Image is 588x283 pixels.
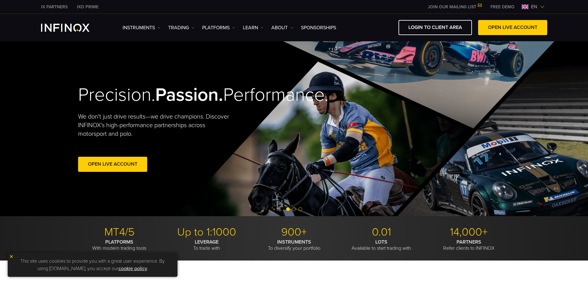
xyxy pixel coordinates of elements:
p: 14,000+ [427,225,510,239]
p: 0.01 [340,225,423,239]
p: To trade with [165,239,248,251]
strong: PLATFORMS [105,239,133,245]
span: en [528,3,540,10]
a: INFINOX [72,4,103,10]
h2: Precision. Performance. [78,84,273,106]
p: We don't just drive results—we drive champions. Discover INFINOX’s high-performance partnerships ... [78,112,234,138]
a: Instruments [123,24,161,31]
a: ABOUT [271,24,293,31]
a: Learn [243,24,264,31]
strong: LEVERAGE [195,239,219,245]
p: MT4/5 [78,225,161,239]
p: To diversify your portfolio [253,239,336,251]
strong: INSTRUMENTS [277,239,311,245]
p: Up to 1:1000 [165,225,248,239]
a: Open Live Account [78,157,147,172]
p: This site uses cookies to provide you with a great user experience. By using [DOMAIN_NAME], you a... [11,256,174,274]
a: JOIN OUR MAILING LIST [423,4,486,10]
a: INFINOX [36,4,72,10]
strong: LOTS [375,239,387,245]
strong: Passion. [155,84,223,106]
img: yellow close icon [9,254,14,259]
p: With modern trading tools [78,239,161,251]
a: TRADING [168,24,194,31]
strong: PARTNERS [457,239,481,245]
span: Go to slide 3 [298,207,302,211]
a: PLATFORMS [202,24,235,31]
a: OPEN LIVE ACCOUNT [478,20,547,35]
p: Available to start trading with [340,239,423,251]
a: INFINOX Logo [41,24,104,32]
a: cookie policy [119,265,147,272]
span: Go to slide 1 [286,207,290,211]
p: Refer clients to INFINOX [427,239,510,251]
p: 900+ [253,225,336,239]
a: INFINOX MENU [486,4,519,10]
a: LOGIN TO CLIENT AREA [398,20,472,35]
span: Go to slide 2 [292,207,296,211]
a: SPONSORSHIPS [301,24,336,31]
